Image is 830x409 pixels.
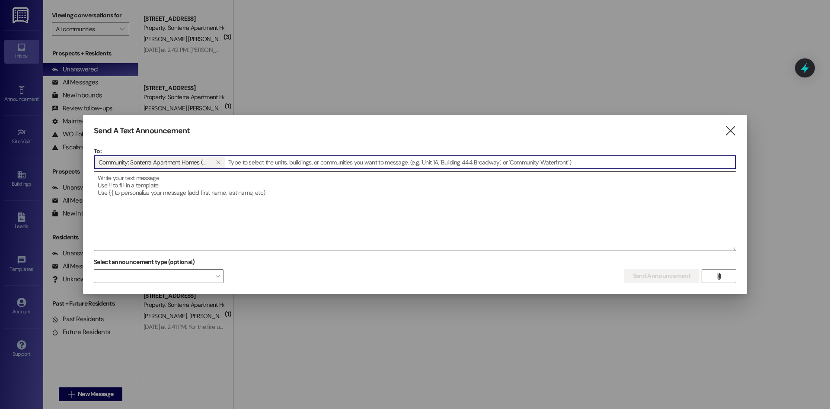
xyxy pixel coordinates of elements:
span: Community: Sonterra Apartment Homes (4021) [99,157,208,168]
p: To: [94,147,736,155]
i:  [216,159,220,166]
button: Community: Sonterra Apartment Homes (4021) [212,157,225,168]
button: Send Announcement [624,269,699,283]
i:  [715,273,722,280]
label: Select announcement type (optional) [94,255,195,269]
input: Type to select the units, buildings, or communities you want to message. (e.g. 'Unit 1A', 'Buildi... [226,156,736,169]
i:  [725,126,736,135]
span: Send Announcement [633,271,690,280]
h3: Send A Text Announcement [94,126,190,136]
